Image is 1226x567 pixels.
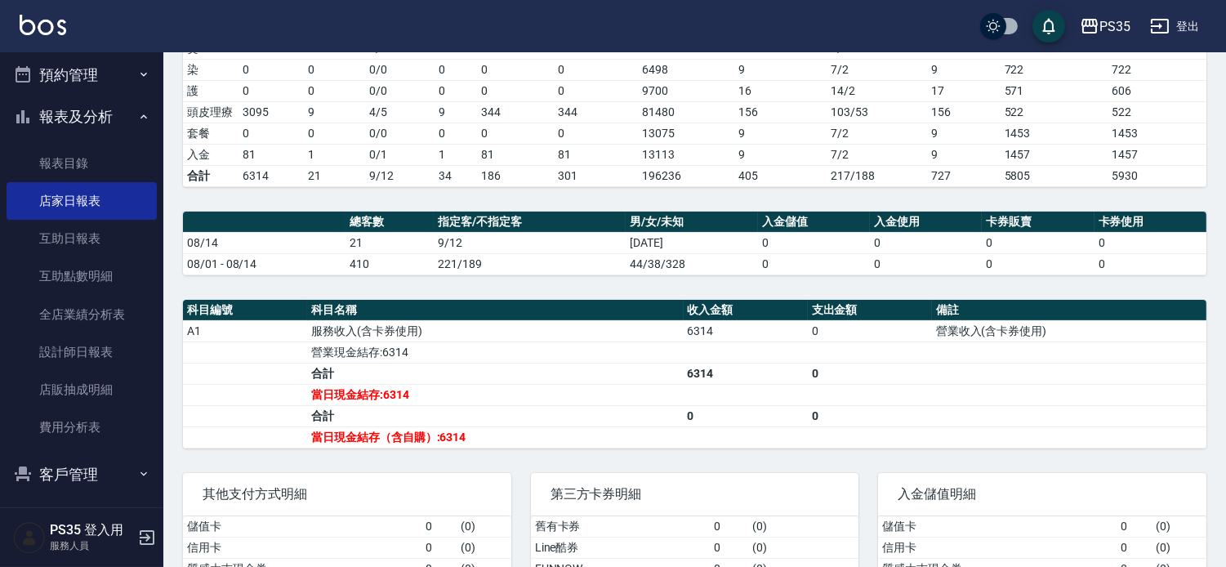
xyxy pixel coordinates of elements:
td: 0 [421,537,457,558]
img: Logo [20,15,66,35]
td: 9 [734,123,827,144]
td: 服務收入(含卡券使用) [307,320,683,342]
td: 6314 [684,320,808,342]
button: PS35 [1073,10,1137,43]
td: 0 [554,123,639,144]
a: 全店業績分析表 [7,296,157,333]
td: 0 / 0 [365,59,435,80]
a: 費用分析表 [7,409,157,446]
td: 0 [758,232,870,253]
button: save [1032,10,1065,42]
td: 522 [1001,101,1108,123]
td: 染 [183,59,239,80]
td: 13075 [638,123,734,144]
th: 男/女/未知 [626,212,758,233]
th: 科目名稱 [307,300,683,321]
td: 3095 [239,101,304,123]
img: Person [13,521,46,554]
td: 344 [554,101,639,123]
td: 0 [982,253,1094,275]
td: 0 [554,59,639,80]
td: 722 [1108,59,1223,80]
td: 17 [927,80,1001,101]
td: 9 [927,59,1001,80]
td: 合計 [183,165,239,186]
td: 營業收入(含卡券使用) [932,320,1206,342]
td: 344 [477,101,554,123]
td: 16 [734,80,827,101]
td: 0 [870,253,982,275]
td: 14 / 2 [827,80,927,101]
td: 6314 [239,165,304,186]
td: 0 [1117,516,1152,538]
td: 9 [734,59,827,80]
td: 44/38/328 [626,253,758,275]
td: 722 [1001,59,1108,80]
th: 收入金額 [684,300,808,321]
td: 727 [927,165,1001,186]
td: ( 0 ) [748,516,859,538]
td: 9 [927,123,1001,144]
a: 報表目錄 [7,145,157,182]
span: 第三方卡券明細 [551,486,840,502]
td: 0 [982,232,1094,253]
td: 0 [421,516,457,538]
td: 0 [304,80,366,101]
td: 當日現金結存:6314 [307,384,683,405]
th: 卡券販賣 [982,212,1094,233]
td: 221/189 [434,253,626,275]
td: 0 [435,123,477,144]
td: 5930 [1108,165,1223,186]
td: 217/188 [827,165,927,186]
td: 81 [239,144,304,165]
button: 預約管理 [7,54,157,96]
th: 入金使用 [870,212,982,233]
td: 9 [734,144,827,165]
td: 0 [239,59,304,80]
td: 6498 [638,59,734,80]
td: 4 / 5 [365,101,435,123]
table: a dense table [183,300,1206,449]
td: 頭皮理療 [183,101,239,123]
td: 34 [435,165,477,186]
td: 0 [710,516,748,538]
td: 合計 [307,363,683,384]
td: 護 [183,80,239,101]
td: 103 / 53 [827,101,927,123]
button: 員工及薪資 [7,495,157,538]
td: 0 [1117,537,1152,558]
td: 0 [304,59,366,80]
button: 客戶管理 [7,453,157,496]
td: 0 / 0 [365,80,435,101]
th: 總客數 [346,212,434,233]
td: ( 0 ) [457,537,511,558]
span: 入金儲值明細 [898,486,1187,502]
td: 0 [684,405,808,426]
td: 0 [1094,232,1206,253]
h5: PS35 登入用 [50,522,133,538]
span: 其他支付方式明細 [203,486,492,502]
td: 儲值卡 [183,516,421,538]
td: 196236 [638,165,734,186]
button: 登出 [1144,11,1206,42]
td: 1453 [1001,123,1108,144]
td: 7 / 2 [827,123,927,144]
td: 9 [435,101,477,123]
p: 服務人員 [50,538,133,553]
td: 7 / 2 [827,144,927,165]
td: 9/12 [434,232,626,253]
td: 6314 [684,363,808,384]
td: 0 / 0 [365,123,435,144]
td: ( 0 ) [457,516,511,538]
td: Line酷券 [531,537,710,558]
td: 21 [346,232,434,253]
td: 522 [1108,101,1223,123]
button: 報表及分析 [7,96,157,138]
a: 互助點數明細 [7,257,157,295]
td: 信用卡 [183,537,421,558]
th: 備註 [932,300,1206,321]
td: 81 [477,144,554,165]
td: 合計 [307,405,683,426]
td: 信用卡 [878,537,1117,558]
td: 0 [304,123,366,144]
